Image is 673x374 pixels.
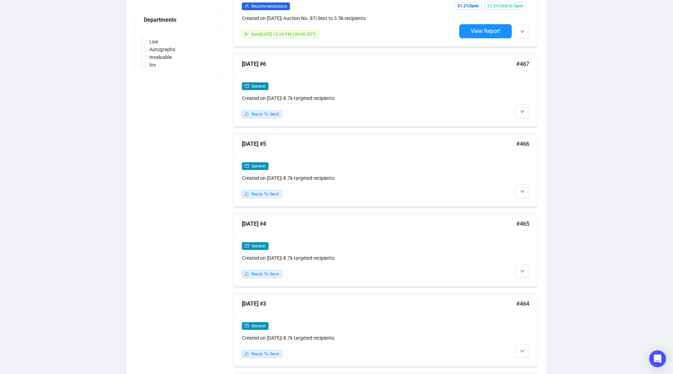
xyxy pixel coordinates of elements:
[520,349,524,353] span: down
[520,189,524,193] span: down
[251,352,279,356] span: Ready To Send
[251,244,266,249] span: General
[251,272,279,277] span: Ready To Send
[242,299,516,308] div: [DATE] #3
[484,2,526,10] span: 21.3% Click to Open
[459,24,512,38] button: View Report
[147,38,161,46] span: Live
[242,254,456,262] div: Created on [DATE] | 8.7k targeted recipients
[251,4,287,9] span: Recommendations
[251,324,266,328] span: General
[455,2,482,10] span: 51.2% Open
[245,192,249,196] span: like
[242,219,516,228] div: [DATE] #4
[144,15,214,24] div: Departments
[245,324,249,328] span: mail
[233,294,538,367] a: [DATE] #3#464mailGeneralCreated on [DATE]| 8.7k targeted recipientslikeReady To Send
[649,350,666,367] div: Open Intercom Messenger
[147,61,159,69] span: Inv
[242,94,456,102] div: Created on [DATE] | 8.7k targeted recipients
[242,174,456,182] div: Created on [DATE] | 8.7k targeted recipients
[251,84,266,89] span: General
[233,54,538,127] a: [DATE] #6#467mailGeneralCreated on [DATE]| 8.7k targeted recipientslikeReady To Send
[251,164,266,169] span: General
[245,84,249,88] span: mail
[245,32,249,36] span: send
[245,164,249,168] span: mail
[251,112,279,117] span: Ready To Send
[233,134,538,207] a: [DATE] #5#466mailGeneralCreated on [DATE]| 8.7k targeted recipientslikeReady To Send
[516,140,529,148] span: #466
[233,214,538,287] a: [DATE] #4#465mailGeneralCreated on [DATE]| 8.7k targeted recipientslikeReady To Send
[516,60,529,68] span: #467
[242,140,516,148] div: [DATE] #5
[516,299,529,308] span: #464
[242,60,516,68] div: [DATE] #6
[147,46,178,53] span: Autographs
[520,109,524,114] span: down
[245,244,249,248] span: mail
[520,29,524,34] span: down
[245,4,249,8] span: user
[245,272,249,276] span: like
[520,269,524,273] span: down
[245,112,249,116] span: like
[251,32,316,37] span: Sent [DATE] 12:24 PM (-04:00 EDT)
[242,14,456,22] div: Created on [DATE] | Auction No. 87 | Sent to 3.5k recipients
[242,334,456,342] div: Created on [DATE] | 8.7k targeted recipients
[471,28,500,34] span: View Report
[245,352,249,356] span: like
[147,53,175,61] span: Invaluable
[516,219,529,228] span: #465
[251,192,279,197] span: Ready To Send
